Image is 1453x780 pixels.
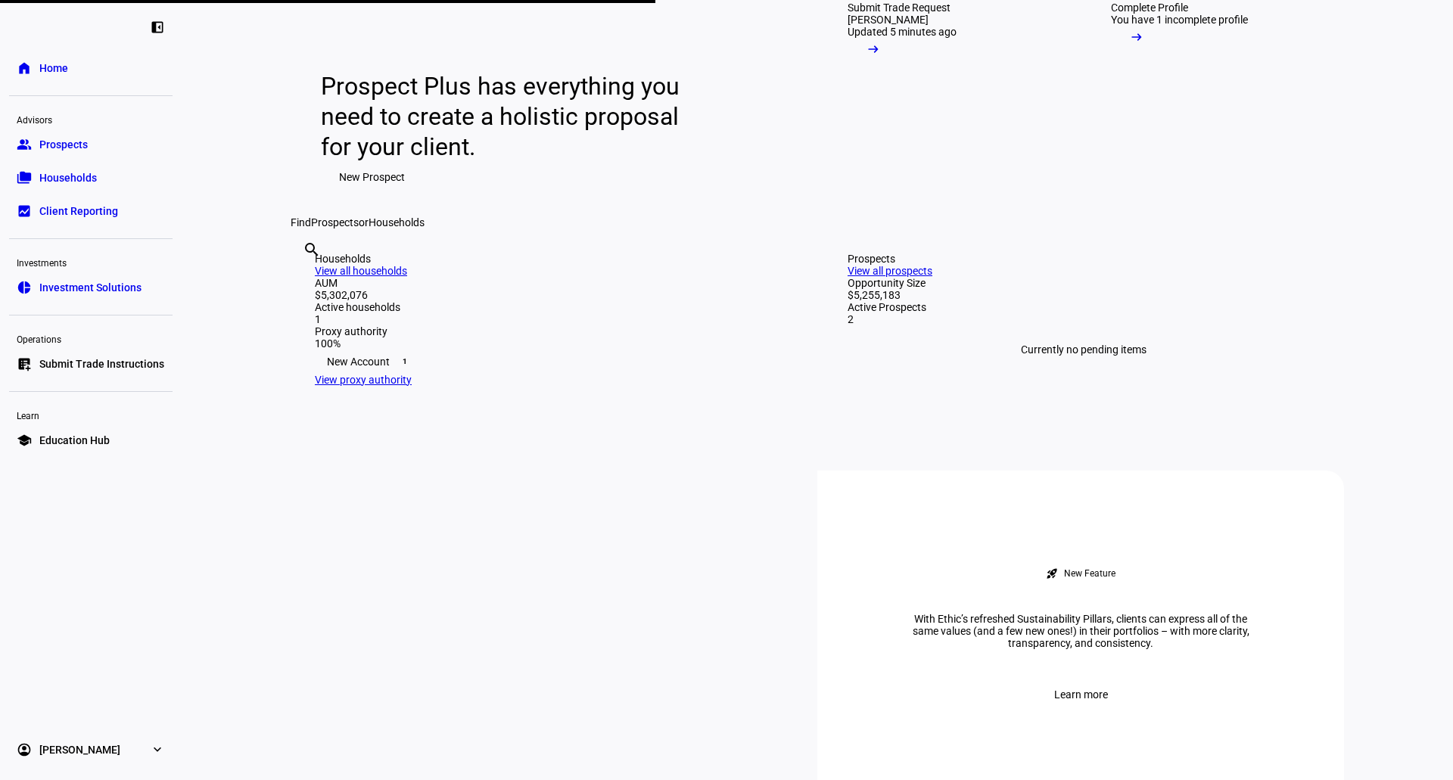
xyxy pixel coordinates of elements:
[39,356,164,371] span: Submit Trade Instructions
[9,163,173,193] a: folder_copyHouseholds
[1036,679,1126,710] button: Learn more
[9,328,173,349] div: Operations
[17,61,32,76] eth-mat-symbol: home
[311,216,359,228] span: Prospects
[9,53,173,83] a: homeHome
[1111,14,1248,26] div: You have 1 incomplete profile
[1111,2,1188,14] div: Complete Profile
[17,170,32,185] eth-mat-symbol: folder_copy
[17,137,32,152] eth-mat-symbol: group
[291,216,1344,228] div: Find or
[39,433,110,448] span: Education Hub
[9,196,173,226] a: bid_landscapeClient Reporting
[9,272,173,303] a: pie_chartInvestment Solutions
[39,204,118,219] span: Client Reporting
[17,356,32,371] eth-mat-symbol: list_alt_add
[1054,679,1108,710] span: Learn more
[315,253,787,265] div: Households
[1046,567,1058,580] mat-icon: rocket_launch
[303,261,306,279] input: Enter name of prospect or household
[39,170,97,185] span: Households
[17,280,32,295] eth-mat-symbol: pie_chart
[315,277,787,289] div: AUM
[315,325,787,337] div: Proxy authority
[17,742,32,757] eth-mat-symbol: account_circle
[321,71,694,162] div: Prospect Plus has everything you need to create a holistic proposal for your client.
[17,204,32,219] eth-mat-symbol: bid_landscape
[1064,567,1115,580] div: New Feature
[315,265,407,277] a: View all households
[848,289,1320,301] div: $5,255,183
[303,241,321,259] mat-icon: search
[9,129,173,160] a: groupProspects
[1129,30,1144,45] mat-icon: arrow_right_alt
[315,289,787,301] div: $5,302,076
[17,433,32,448] eth-mat-symbol: school
[315,301,787,313] div: Active households
[848,253,1320,265] div: Prospects
[848,14,929,26] div: [PERSON_NAME]
[315,374,412,386] a: View proxy authority
[9,251,173,272] div: Investments
[369,216,425,228] span: Households
[150,742,165,757] eth-mat-symbol: expand_more
[9,404,173,425] div: Learn
[39,137,88,152] span: Prospects
[848,325,1320,374] div: Currently no pending items
[848,2,951,14] div: Submit Trade Request
[9,108,173,129] div: Advisors
[848,277,1320,289] div: Opportunity Size
[848,301,1320,313] div: Active Prospects
[39,742,120,757] span: [PERSON_NAME]
[339,162,405,192] span: New Prospect
[39,280,142,295] span: Investment Solutions
[848,265,932,277] a: View all prospects
[315,337,787,350] div: 100%
[321,162,423,192] button: New Prospect
[150,20,165,35] eth-mat-symbol: left_panel_close
[315,313,787,325] div: 1
[39,61,68,76] span: Home
[891,613,1270,649] div: With Ethic’s refreshed Sustainability Pillars, clients can express all of the same values (and a ...
[866,42,881,57] mat-icon: arrow_right_alt
[848,313,1320,325] div: 2
[848,26,957,38] div: Updated 5 minutes ago
[399,356,411,368] span: 1
[315,350,787,374] div: New Account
